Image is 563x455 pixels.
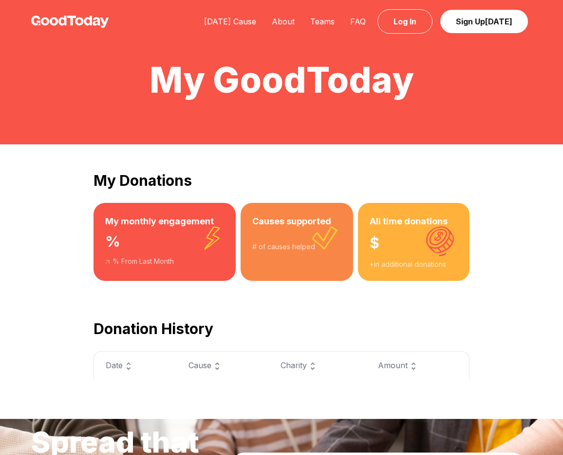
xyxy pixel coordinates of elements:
[377,9,432,34] a: Log In
[370,215,458,228] h3: All time donations
[196,17,264,26] a: [DATE] Cause
[302,17,342,26] a: Teams
[188,359,257,372] div: Cause
[252,242,341,252] div: # of causes helped
[105,228,224,257] div: %
[440,10,528,33] a: Sign Up[DATE]
[370,228,458,259] div: $
[370,259,458,269] div: + in additional donations
[485,17,512,26] span: [DATE]
[105,215,224,228] h3: My monthly engagement
[94,320,469,337] h2: Donation History
[94,172,469,189] h2: My Donations
[106,359,165,372] div: Date
[31,16,109,28] img: GoodToday
[252,215,341,228] h3: Causes supported
[281,359,355,372] div: Charity
[264,17,302,26] a: About
[378,359,457,372] div: Amount
[105,257,224,266] div: % From Last Month
[342,17,374,26] a: FAQ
